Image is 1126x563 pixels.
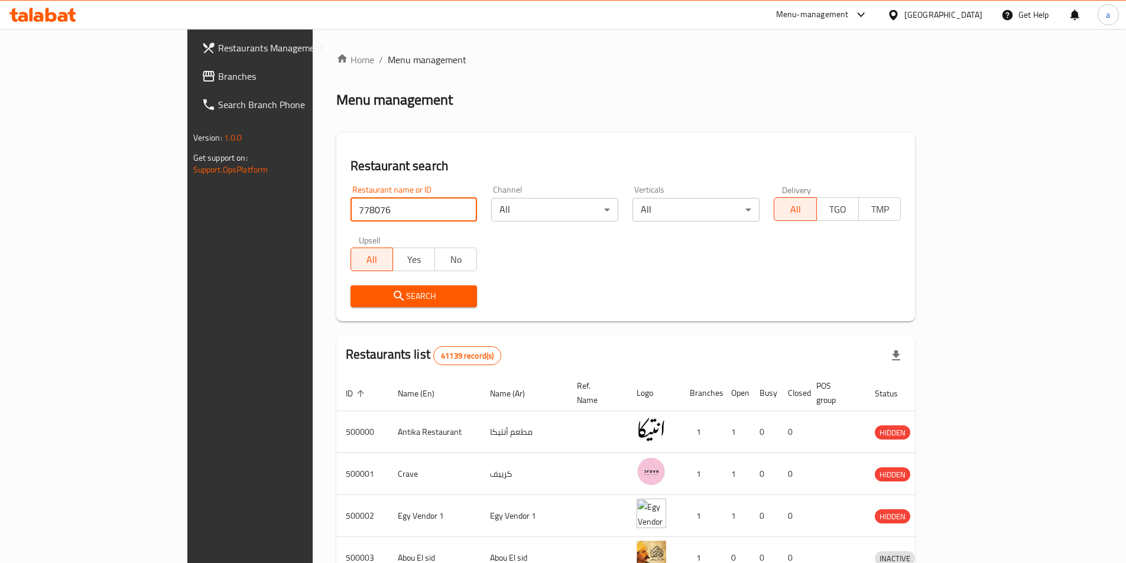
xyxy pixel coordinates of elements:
div: Export file [882,341,910,370]
div: HIDDEN [875,425,910,440]
img: Antika Restaurant [637,415,666,444]
div: Menu-management [776,8,849,22]
td: 1 [680,495,722,537]
td: 1 [680,411,722,453]
span: Status [875,386,913,401]
li: / [379,53,383,67]
td: 1 [722,411,750,453]
td: 0 [750,411,778,453]
th: Branches [680,375,722,411]
span: Branches [218,69,366,83]
span: Get support on: [193,150,248,165]
button: Search [351,285,478,307]
td: Egy Vendor 1 [481,495,567,537]
a: Branches [192,62,375,90]
td: كرييف [481,453,567,495]
span: Search Branch Phone [218,97,366,112]
span: POS group [816,379,851,407]
td: مطعم أنتيكا [481,411,567,453]
img: Egy Vendor 1 [637,499,666,528]
td: 0 [750,495,778,537]
a: Restaurants Management [192,34,375,62]
th: Logo [627,375,680,411]
td: 0 [778,411,807,453]
span: ID [346,386,368,401]
span: TGO [822,201,854,218]
td: 1 [722,453,750,495]
button: All [774,197,816,221]
button: Yes [392,248,435,271]
div: [GEOGRAPHIC_DATA] [904,8,982,21]
span: All [779,201,812,218]
div: HIDDEN [875,467,910,481]
nav: breadcrumb [336,53,916,67]
span: Menu management [388,53,466,67]
h2: Restaurants list [346,346,502,365]
img: Crave [637,457,666,486]
td: 0 [778,495,807,537]
button: All [351,248,393,271]
td: 1 [722,495,750,537]
h2: Menu management [336,90,453,109]
span: Name (Ar) [490,386,540,401]
label: Delivery [782,186,812,194]
td: Egy Vendor 1 [388,495,481,537]
span: a [1106,8,1110,21]
h2: Restaurant search [351,157,901,175]
span: Search [360,289,468,304]
input: Search for restaurant name or ID.. [351,198,478,222]
td: 0 [750,453,778,495]
span: HIDDEN [875,510,910,523]
span: Ref. Name [577,379,613,407]
span: Yes [398,251,430,268]
div: HIDDEN [875,509,910,523]
td: Antika Restaurant [388,411,481,453]
a: Search Branch Phone [192,90,375,119]
span: Restaurants Management [218,41,366,55]
th: Closed [778,375,807,411]
span: HIDDEN [875,426,910,440]
span: All [356,251,388,268]
span: HIDDEN [875,468,910,481]
td: Crave [388,453,481,495]
span: 41139 record(s) [434,350,501,362]
button: TMP [858,197,901,221]
a: Support.OpsPlatform [193,162,268,177]
td: 0 [778,453,807,495]
span: Name (En) [398,386,450,401]
td: 1 [680,453,722,495]
span: No [440,251,472,268]
div: All [491,198,618,222]
div: All [632,198,760,222]
span: Version: [193,130,222,145]
button: TGO [816,197,859,221]
span: 1.0.0 [224,130,242,145]
th: Open [722,375,750,411]
span: TMP [864,201,896,218]
th: Busy [750,375,778,411]
label: Upsell [359,236,381,244]
button: No [434,248,477,271]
